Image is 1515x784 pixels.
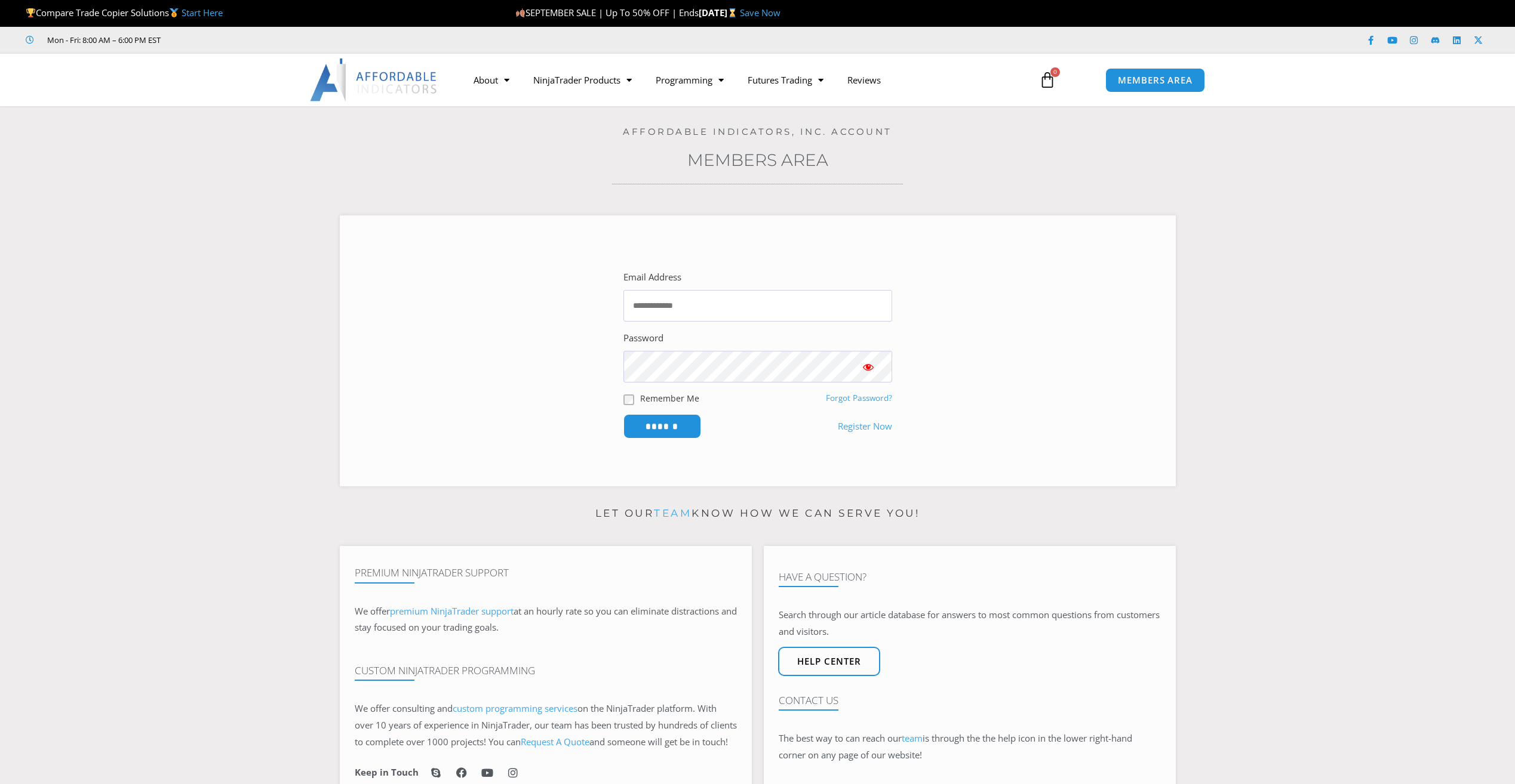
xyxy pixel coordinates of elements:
h4: Custom NinjaTrader Programming [355,665,737,677]
label: Remember Me [640,392,699,405]
a: custom programming services [453,702,577,714]
span: Compare Trade Copier Solutions [26,7,223,18]
nav: Menu [462,66,1025,94]
a: Forgot Password? [826,393,892,403]
strong: [DATE] [699,7,740,18]
a: Programming [644,66,736,94]
label: Password [623,330,663,347]
h4: Contact Us [779,695,1161,706]
img: 🥇 [170,8,179,17]
a: Start Here [182,7,223,18]
button: Show password [844,351,892,382]
a: NinjaTrader Products [521,66,644,94]
img: 🏆 [26,8,35,17]
label: Email Address [623,269,681,286]
img: ⌛ [728,8,737,17]
span: MEMBERS AREA [1118,76,1193,85]
a: About [462,66,521,94]
span: on the NinjaTrader platform. With over 10 years of experience in NinjaTrader, our team has been t... [355,702,737,748]
a: Members Area [687,150,828,170]
span: at an hourly rate so you can eliminate distractions and stay focused on your trading goals. [355,605,737,634]
a: Save Now [740,7,780,18]
a: Reviews [835,66,893,94]
a: MEMBERS AREA [1105,68,1205,92]
h4: Have A Question? [779,571,1161,583]
span: We offer [355,605,390,617]
h4: Premium NinjaTrader Support [355,567,737,579]
a: Help center [778,647,880,676]
a: team [902,732,923,744]
img: 🍂 [516,8,525,17]
a: premium NinjaTrader support [390,605,514,617]
a: Affordable Indicators, Inc. Account [623,126,892,137]
a: Request A Quote [521,736,589,748]
p: Search through our article database for answers to most common questions from customers and visit... [779,607,1161,640]
span: SEPTEMBER SALE | Up To 50% OFF | Ends [515,7,699,18]
a: 0 [1021,63,1074,97]
a: Futures Trading [736,66,835,94]
span: 0 [1050,67,1060,77]
a: team [654,507,692,519]
a: Register Now [838,418,892,435]
span: We offer consulting and [355,702,577,714]
span: Mon - Fri: 8:00 AM – 6:00 PM EST [44,33,161,47]
span: Help center [797,657,861,666]
iframe: Customer reviews powered by Trustpilot [177,34,357,46]
h6: Keep in Touch [355,767,419,778]
p: Let our know how we can serve you! [340,504,1176,523]
img: LogoAI | Affordable Indicators – NinjaTrader [310,58,438,101]
p: The best way to can reach our is through the the help icon in the lower right-hand corner on any ... [779,730,1161,764]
